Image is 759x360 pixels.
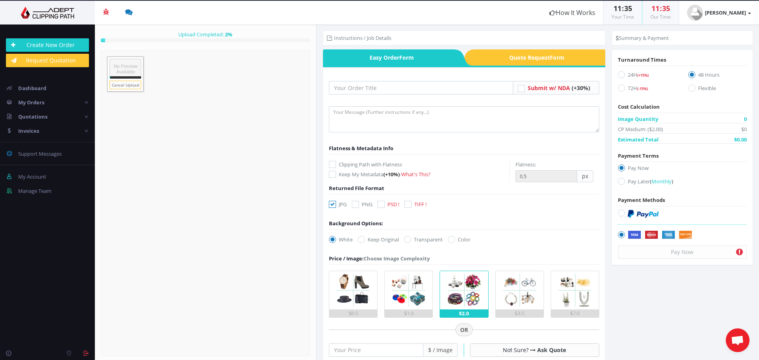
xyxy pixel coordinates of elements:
[110,81,141,89] a: Cancel Upload
[528,84,590,92] a: Submit w/ NDA (+30%)
[358,236,399,243] label: Keep Original
[329,254,430,262] div: Choose Image Complexity
[383,171,400,178] span: (+10%)
[515,160,536,168] label: Flatness:
[225,31,228,38] span: 2
[18,173,46,180] span: My Account
[18,187,51,194] span: Manage Team
[352,200,372,208] label: PNG
[448,236,470,243] label: Color
[329,236,353,243] label: White
[618,152,659,159] span: Payment Terms
[323,49,454,66] span: Easy Order
[618,56,666,63] span: Turnaround Times
[18,85,46,92] span: Dashboard
[329,170,509,178] label: Keep My Metadata -
[618,71,676,81] label: 24H
[618,164,747,175] label: Pay Now
[621,4,624,13] span: :
[503,346,529,354] span: Not Sure?
[385,309,432,317] div: $1.0
[651,178,672,185] span: Monthly
[404,236,443,243] label: Transparent
[329,145,393,152] span: Flatness & Metadata Info
[6,7,89,19] img: Adept Graphics
[618,177,747,188] label: Pay Later
[705,9,746,16] strong: [PERSON_NAME]
[659,4,662,13] span: :
[18,99,44,106] span: My Orders
[618,196,665,204] span: Payment Methods
[612,13,634,20] small: Your Time
[734,136,747,143] span: $0.00
[224,31,232,38] strong: %
[726,328,750,352] a: Open chat
[18,127,39,134] span: Invoices
[679,1,759,25] a: [PERSON_NAME]
[628,231,692,239] img: Securely by Stripe
[618,136,659,143] span: Estimated Total
[329,343,423,357] input: Your Price
[614,4,621,13] span: 11
[474,49,605,66] a: Quote RequestForm
[500,271,539,309] img: 4.png
[650,178,673,185] a: (Monthly)
[327,34,391,42] li: Instructions / Job Details
[651,4,659,13] span: 11
[650,13,671,20] small: Our Time
[687,5,703,21] img: user_default.jpg
[329,185,384,192] span: Returned File Format
[389,271,428,309] img: 2.png
[550,54,565,61] i: Form
[399,54,414,61] i: Form
[329,255,364,262] span: Price / Image:
[329,219,383,227] div: Background Options:
[414,201,427,208] span: TIFF !
[329,200,347,208] label: JPG
[618,84,676,95] label: 72H
[334,271,372,309] img: 1.png
[744,115,747,123] span: 0
[551,309,599,317] div: $7.0
[741,125,747,133] span: $0
[329,81,513,94] input: Your Order Title
[637,86,648,91] span: (-15%)
[6,54,89,67] a: Request Quotation
[474,49,605,66] span: Quote Request
[445,271,483,309] img: 3.png
[637,71,649,78] a: (+15%)
[628,210,659,218] img: PayPal
[18,150,62,157] span: Support Messages
[688,84,747,95] label: Flexible
[618,115,658,123] span: Image Quantity
[387,201,399,208] span: PSD !
[440,309,488,317] div: $2.0
[18,113,47,120] span: Quotations
[542,1,603,25] a: How It Works
[496,309,544,317] div: $3.5
[528,84,570,92] span: Submit w/ NDA
[401,171,430,178] a: What's This?
[329,160,509,168] label: Clipping Path with Flatness
[662,4,670,13] span: 35
[537,346,566,354] a: Ask Quote
[688,71,747,81] label: 48 Hours
[577,170,593,182] span: px
[423,343,458,357] span: $ / Image
[329,309,377,317] div: $0.5
[455,323,473,337] span: OR
[624,4,632,13] span: 35
[101,30,310,38] div: Upload Completed:
[556,271,594,309] img: 5.png
[618,103,660,110] span: Cost Calculation
[572,84,590,92] span: (+30%)
[618,125,663,133] span: CP Medium: ($2.00)
[637,73,649,78] span: (+15%)
[323,49,454,66] a: Easy OrderForm
[637,85,648,92] a: (-15%)
[616,34,669,42] li: Summary & Payment
[6,38,89,52] a: Create New Order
